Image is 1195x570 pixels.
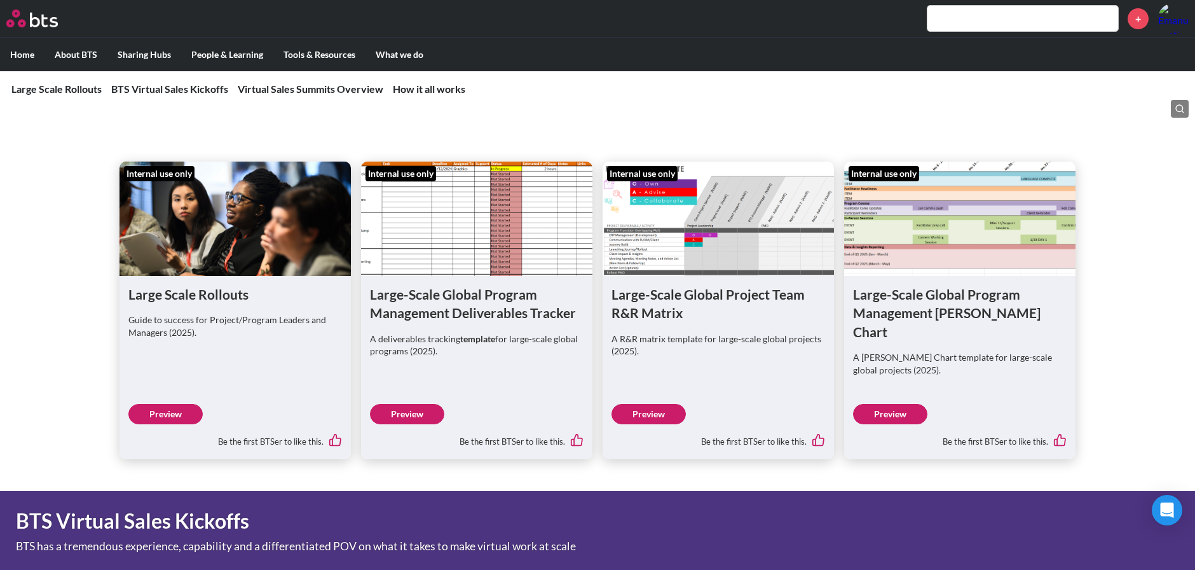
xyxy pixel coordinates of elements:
[1128,8,1149,29] a: +
[128,285,342,303] h1: Large Scale Rollouts
[128,314,342,338] p: Guide to success for Project/Program Leaders and Managers (2025).
[611,333,825,358] p: A R&R matrix template for large-scale global projects (2025).
[853,404,927,424] a: Preview
[365,166,436,181] div: Internal use only
[849,166,919,181] div: Internal use only
[611,404,686,424] a: Preview
[1158,3,1189,34] img: Emanuele Scotti
[611,285,825,323] h1: Large-Scale Global Project Team R&R Matrix
[853,351,1067,376] p: A [PERSON_NAME] Chart template for large-scale global projects (2025).
[607,166,678,181] div: Internal use only
[128,424,342,451] div: Be the first BTSer to like this.
[124,166,195,181] div: Internal use only
[16,507,830,536] h1: BTS Virtual Sales Kickoffs
[370,333,584,358] p: A deliverables tracking for large-scale global programs (2025).
[181,38,273,71] label: People & Learning
[11,83,102,95] a: Large Scale Rollouts
[238,83,383,95] a: Virtual Sales Summits Overview
[393,83,465,95] a: How it all works
[111,83,228,95] a: BTS Virtual Sales Kickoffs
[365,38,434,71] label: What we do
[853,285,1067,341] h1: Large-Scale Global Program Management [PERSON_NAME] Chart
[370,424,584,451] div: Be the first BTSer to like this.
[273,38,365,71] label: Tools & Resources
[370,404,444,424] a: Preview
[16,541,667,552] p: BTS has a tremendous experience, capability and a differentiated POV on what it takes to make vir...
[6,10,58,27] img: BTS Logo
[370,285,584,323] h1: Large-Scale Global Program Management Deliverables Tracker
[44,38,107,71] label: About BTS
[853,424,1067,451] div: Be the first BTSer to like this.
[1152,495,1182,525] div: Open Intercom Messenger
[6,10,81,27] a: Go home
[611,424,825,451] div: Be the first BTSer to like this.
[128,404,203,424] a: Preview
[1158,3,1189,34] a: Profile
[107,38,181,71] label: Sharing Hubs
[460,333,495,344] strong: template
